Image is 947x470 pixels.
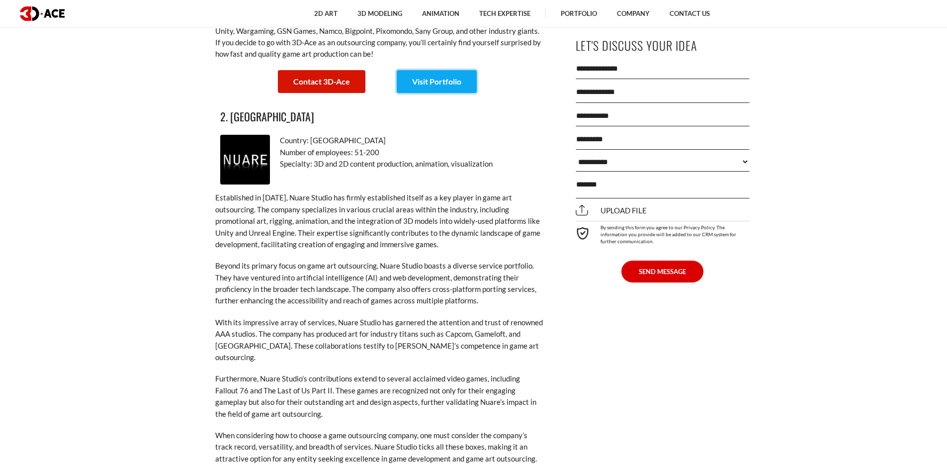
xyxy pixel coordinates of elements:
[576,34,750,57] p: Let's Discuss Your Idea
[576,206,647,215] span: Upload file
[215,430,543,465] p: When considering how to choose a game outsourcing company, one must consider the company’s track ...
[621,261,703,282] button: SEND MESSAGE
[215,260,543,307] p: Beyond its primary focus on game art outsourcing, Nuare Studio boasts a diverse service portfolio...
[215,13,543,60] p: With 13 years of experience, the company has amassed a strong portfolio that includes work with U...
[220,108,538,125] h3: 2. [GEOGRAPHIC_DATA]
[576,221,750,245] div: By sending this form you agree to our Privacy Policy. The information you provide will be added t...
[20,6,65,21] img: logo dark
[278,70,365,93] a: Contact 3D-Ace
[215,192,543,250] p: Established in [DATE], Nuare Studio has firmly established itself as a key player in game art out...
[215,317,543,364] p: With its impressive array of services, Nuare Studio has garnered the attention and trust of renow...
[220,135,270,185] img: Nuare Studio logo
[397,70,477,93] a: Visit Portfolio
[220,135,538,170] p: Country: [GEOGRAPHIC_DATA] Number of employees: 51-200 Specialty: 3D and 2D content production, a...
[215,373,543,420] p: Furthermore, Nuare Studio’s contributions extend to several acclaimed video games, including Fall...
